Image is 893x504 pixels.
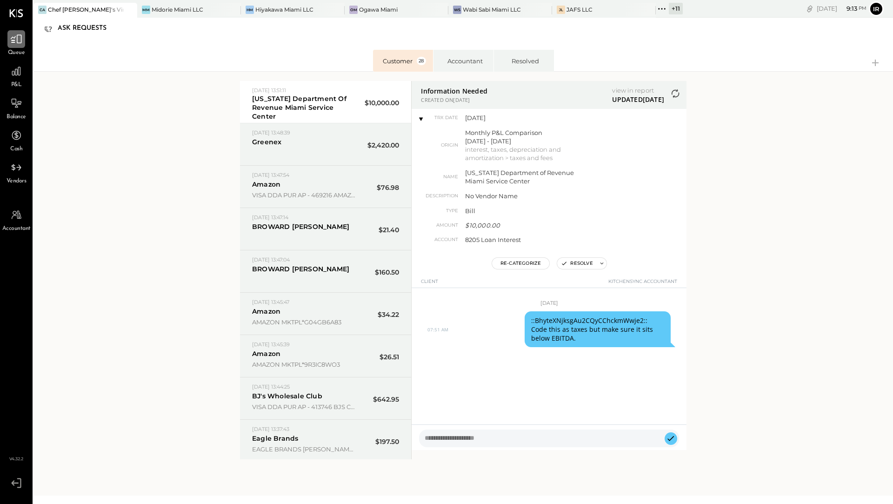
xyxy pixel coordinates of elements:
[375,437,399,446] span: $197.50
[465,146,561,161] a: Interest, Taxes, Depreciation and Amortization > Taxes and Fees
[252,129,290,136] span: [DATE] 13:48:39
[566,6,593,13] div: JAFS LLC
[252,403,355,411] span: VISA DDA PUR AP - 413746 BJS COM 5490 800 257 2582 * MA
[365,99,399,108] span: $10,000.00
[252,138,281,147] div: Greenex
[465,168,591,185] span: [US_STATE] Department of Revenue Miami Service Center
[465,222,500,229] span: $10,000.00
[375,268,399,277] span: $160.50
[373,395,399,404] span: $642.95
[246,6,254,14] div: HM
[465,235,591,244] span: 8205 Loan Interest
[465,128,591,137] div: Monthly P&L Comparison
[378,310,399,319] span: $34.22
[421,87,487,95] span: Information Needed
[427,327,448,332] time: 07:51 AM
[48,6,123,13] div: Chef [PERSON_NAME]'s Vineyard Restaurant
[252,426,289,432] span: [DATE] 13:37:43
[252,299,289,305] span: [DATE] 13:45:47
[252,172,289,178] span: [DATE] 13:47:54
[421,236,458,243] span: Account
[463,6,521,13] div: Wabi Sabi Miami LLC
[492,258,550,269] button: Re-Categorize
[421,288,677,307] div: [DATE]
[349,6,358,14] div: OM
[0,159,32,186] a: Vendors
[421,278,438,290] span: Client
[869,1,884,16] button: Ir
[252,256,290,263] span: [DATE] 13:47:04
[453,6,461,14] div: WS
[2,225,31,233] span: Accountant
[0,94,32,121] a: Balance
[0,30,32,57] a: Queue
[557,6,565,14] div: JL
[443,57,487,65] div: Accountant
[255,6,313,13] div: Hiyakawa Miami LLC
[557,258,596,269] button: Resolve
[421,222,458,228] span: Amount
[252,445,355,453] span: EAGLE BRANDS [PERSON_NAME] FINTECHEFT
[252,214,288,221] span: [DATE] 13:47:14
[465,137,591,145] div: [DATE] - [DATE]
[465,192,591,200] span: No Vendor Name
[7,113,26,121] span: Balance
[382,57,427,65] div: Customer
[252,180,280,189] div: Amazon
[421,208,458,214] span: Type
[0,62,32,89] a: P&L
[805,4,814,13] div: copy link
[7,177,27,186] span: Vendors
[252,307,280,316] div: Amazon
[0,206,32,233] a: Accountant
[493,50,554,72] li: Resolved
[252,94,355,121] div: [US_STATE] Department of Revenue Miami Service Center
[608,278,677,290] span: KitchenSync Accountant
[525,311,671,347] blockquote: ::BhyteXNjksgAu2CQyCChckmWwje2:: Code this as taxes but make sure it sits below EBITDA.
[465,207,591,215] span: Bill
[421,142,458,148] span: Origin
[612,95,664,104] span: UPDATED [DATE]
[252,87,286,93] span: [DATE] 13:51:11
[252,349,280,358] div: Amazon
[252,222,349,231] div: BROWARD [PERSON_NAME]
[252,265,349,274] div: BROWARD [PERSON_NAME]
[421,114,458,121] span: TRX Date
[612,87,664,94] a: View in report
[252,383,290,390] span: [DATE] 13:44:25
[252,318,355,326] span: AMAZON MKTPL*G04GB6A83
[421,174,458,180] span: Name
[359,6,398,13] div: Ogawa Miami
[379,226,399,235] span: $21.40
[421,193,458,199] span: Description
[252,360,355,369] span: AMAZON MKTPL*9R3IC8WO3
[58,21,116,36] div: Ask Requests
[669,3,683,14] div: + 11
[252,434,298,443] div: Eagle Brands
[142,6,150,14] div: MM
[380,353,399,362] span: $26.51
[421,96,487,103] span: CREATED ON [DATE]
[0,127,32,154] a: Cash
[252,392,322,401] div: BJ's Wholesale Club
[377,183,399,192] span: $76.98
[417,57,426,65] span: 28
[252,341,290,348] span: [DATE] 13:45:39
[38,6,47,14] div: CA
[8,49,25,57] span: Queue
[152,6,203,13] div: Midorie Miami LLC
[11,81,22,89] span: P&L
[817,4,866,13] div: [DATE]
[252,191,355,199] span: VISA DDA PUR AP - 469216 AMAZON MKTPL 2R2556JT3 AMZN COM BILL * WA
[465,114,591,122] span: [DATE]
[10,145,22,154] span: Cash
[367,141,399,150] span: $2,420.00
